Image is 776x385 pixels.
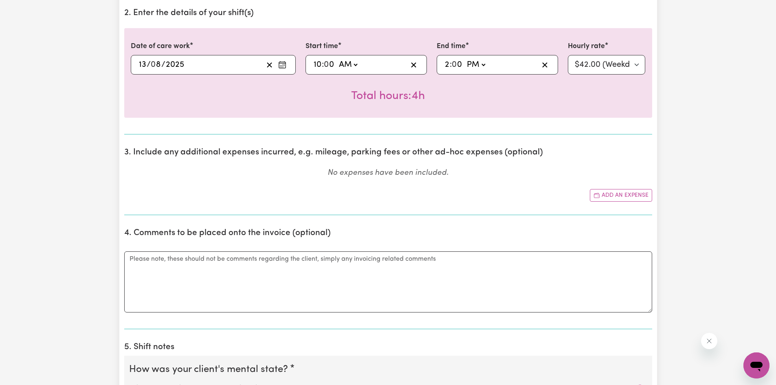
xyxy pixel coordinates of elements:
[437,41,466,52] label: End time
[138,59,147,71] input: --
[263,59,276,71] button: Clear date
[324,61,329,69] span: 0
[324,59,335,71] input: --
[452,61,457,69] span: 0
[124,8,652,18] h2: 2. Enter the details of your shift(s)
[452,59,463,71] input: --
[568,41,605,52] label: Hourly rate
[124,147,652,158] h2: 3. Include any additional expenses incurred, e.g. mileage, parking fees or other ad-hoc expenses ...
[161,60,165,69] span: /
[5,6,49,12] span: Need any help?
[306,41,338,52] label: Start time
[131,41,190,52] label: Date of care work
[328,169,448,177] em: No expenses have been included.
[124,342,652,352] h2: 5. Shift notes
[151,61,156,69] span: 0
[450,60,452,69] span: :
[165,59,185,71] input: ----
[151,59,161,71] input: --
[147,60,151,69] span: /
[590,189,652,202] button: Add another expense
[129,362,291,377] legend: How was your client's mental state?
[743,352,769,378] iframe: Button to launch messaging window
[124,228,652,238] h2: 4. Comments to be placed onto the invoice (optional)
[351,90,425,102] span: Total hours worked: 4 hours
[701,333,717,349] iframe: Close message
[313,59,322,71] input: --
[444,59,450,71] input: --
[276,59,289,71] button: Enter the date of care work
[322,60,324,69] span: :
